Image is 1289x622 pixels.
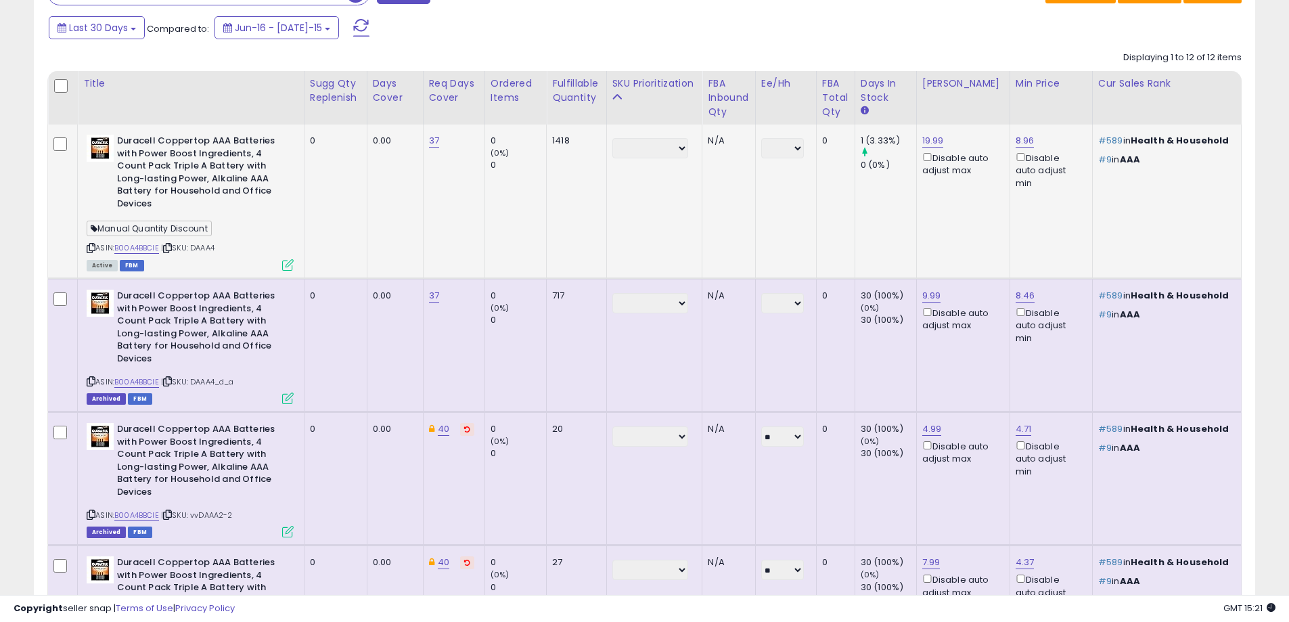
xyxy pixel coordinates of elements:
div: Ee/hh [761,76,811,91]
div: Title [83,76,298,91]
span: Health & Household [1131,422,1229,435]
span: | SKU: DAAA4 [161,242,214,253]
span: #9 [1098,441,1112,454]
p: in [1098,309,1231,321]
small: Days In Stock. [861,105,869,117]
button: Last 30 Days [49,16,145,39]
span: AAA [1120,575,1140,587]
div: 0 [491,581,546,594]
div: Displaying 1 to 12 of 12 items [1123,51,1242,64]
span: Listings that have been deleted from Seller Central [87,527,126,538]
span: Jun-16 - [DATE]-15 [235,21,322,35]
span: AAA [1120,308,1140,321]
img: 41GCzpLILTL._SL40_.jpg [87,290,114,317]
span: Health & Household [1131,289,1229,302]
div: Sugg Qty Replenish [310,76,361,105]
div: 0.00 [373,423,413,435]
div: ASIN: [87,135,294,269]
div: 0 [491,314,546,326]
img: 41GCzpLILTL._SL40_.jpg [87,135,114,162]
div: Req Days Cover [429,76,479,105]
div: 0 [310,135,357,147]
div: 27 [552,556,595,569]
span: #589 [1098,134,1123,147]
div: seller snap | | [14,602,235,615]
span: | SKU: vvDAAA2-2 [161,510,233,520]
div: Disable auto adjust max [922,305,999,332]
div: N/A [708,290,745,302]
div: 30 (100%) [861,314,916,326]
div: 1 (3.33%) [861,135,916,147]
a: 37 [429,134,439,148]
div: 0 (0%) [861,159,916,171]
span: #589 [1098,422,1123,435]
div: 30 (100%) [861,423,916,435]
b: Duracell Coppertop AAA Batteries with Power Boost Ingredients, 4 Count Pack Triple A Battery with... [117,290,281,368]
div: Ordered Items [491,76,541,105]
a: Privacy Policy [175,602,235,615]
small: (0%) [861,569,880,580]
a: 9.99 [922,289,941,303]
div: 0 [310,290,357,302]
span: Health & Household [1131,556,1229,569]
div: N/A [708,423,745,435]
small: (0%) [491,148,510,158]
div: 0 [310,423,357,435]
a: Terms of Use [116,602,173,615]
a: 4.99 [922,422,942,436]
div: SKU Prioritization [612,76,697,91]
th: CSV column name: cust_attr_1_ee/hh [755,71,816,125]
strong: Copyright [14,602,63,615]
div: N/A [708,135,745,147]
div: Disable auto adjust max [922,150,999,177]
div: 717 [552,290,595,302]
div: 0 [491,423,546,435]
div: 0.00 [373,556,413,569]
div: 0 [822,556,844,569]
span: All listings currently available for purchase on Amazon [87,260,118,271]
div: Days Cover [373,76,417,105]
div: Fulfillable Quantity [552,76,600,105]
span: #589 [1098,289,1123,302]
small: (0%) [861,436,880,447]
div: ASIN: [87,290,294,403]
img: 41GCzpLILTL._SL40_.jpg [87,423,114,450]
p: in [1098,423,1231,435]
div: 0 [310,556,357,569]
span: FBM [128,527,152,538]
img: 41GCzpLILTL._SL40_.jpg [87,556,114,583]
div: 30 (100%) [861,556,916,569]
div: 0 [822,135,844,147]
th: CSV column name: cust_attr_3_SKU Prioritization [606,71,702,125]
span: Listings that have been deleted from Seller Central [87,393,126,405]
small: (0%) [861,303,880,313]
span: | SKU: DAAA4_d_a [161,376,234,387]
span: #9 [1098,308,1112,321]
div: 30 (100%) [861,581,916,594]
a: B00A4BBCIE [114,376,159,388]
div: 30 (100%) [861,290,916,302]
div: 0 [491,290,546,302]
b: Duracell Coppertop AAA Batteries with Power Boost Ingredients, 4 Count Pack Triple A Battery with... [117,423,281,502]
div: 0 [491,135,546,147]
p: in [1098,135,1231,147]
p: in [1098,290,1231,302]
div: Disable auto adjust min [1016,305,1082,345]
span: 2025-08-15 15:21 GMT [1223,602,1275,615]
div: Disable auto adjust max [922,572,999,598]
div: 0 [822,423,844,435]
a: B00A4BBCIE [114,510,159,521]
b: Duracell Coppertop AAA Batteries with Power Boost Ingredients, 4 Count Pack Triple A Battery with... [117,135,281,213]
div: 1418 [552,135,595,147]
div: ASIN: [87,423,294,536]
div: FBA Total Qty [822,76,849,119]
div: Min Price [1016,76,1087,91]
div: Disable auto adjust min [1016,150,1082,190]
div: 0 [491,159,546,171]
a: 37 [429,289,439,303]
div: Disable auto adjust min [1016,572,1082,611]
a: B00A4BBCIE [114,242,159,254]
div: Days In Stock [861,76,911,105]
a: 8.46 [1016,289,1035,303]
span: FBM [128,393,152,405]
